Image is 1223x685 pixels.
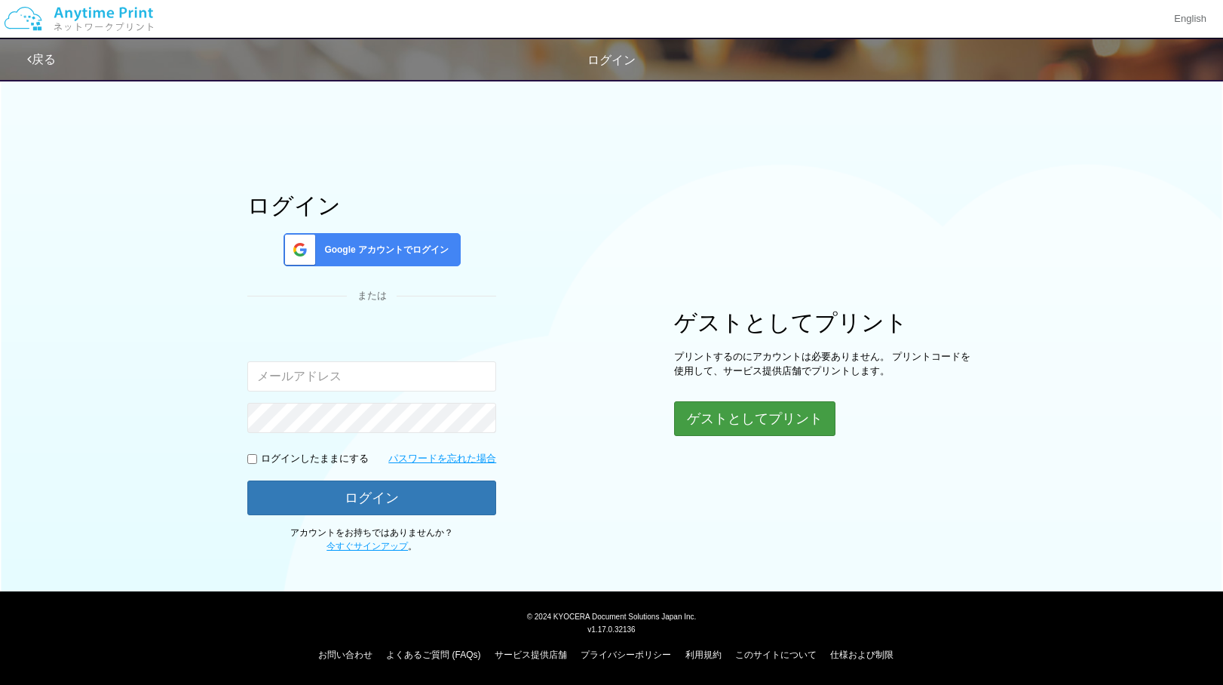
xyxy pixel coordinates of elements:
[247,527,496,552] p: アカウントをお持ちではありませんか？
[581,650,671,660] a: プライバシーポリシー
[674,401,835,436] button: ゲストとしてプリント
[247,289,496,303] div: または
[388,452,496,466] a: パスワードを忘れた場合
[674,310,976,335] h1: ゲストとしてプリント
[318,244,449,256] span: Google アカウントでログイン
[27,53,56,66] a: 戻る
[495,650,567,660] a: サービス提供店舗
[587,54,636,66] span: ログイン
[587,625,635,634] span: v1.17.0.32136
[685,650,722,660] a: 利用規約
[527,611,697,621] span: © 2024 KYOCERA Document Solutions Japan Inc.
[326,541,408,551] a: 今すぐサインアップ
[326,541,417,551] span: 。
[261,452,369,466] p: ログインしたままにする
[247,361,496,392] input: メールアドレス
[247,193,496,218] h1: ログイン
[247,481,496,515] button: ログイン
[735,650,817,660] a: このサイトについて
[386,650,480,660] a: よくあるご質問 (FAQs)
[830,650,893,660] a: 仕様および制限
[318,650,372,660] a: お問い合わせ
[674,350,976,378] p: プリントするのにアカウントは必要ありません。 プリントコードを使用して、サービス提供店舗でプリントします。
